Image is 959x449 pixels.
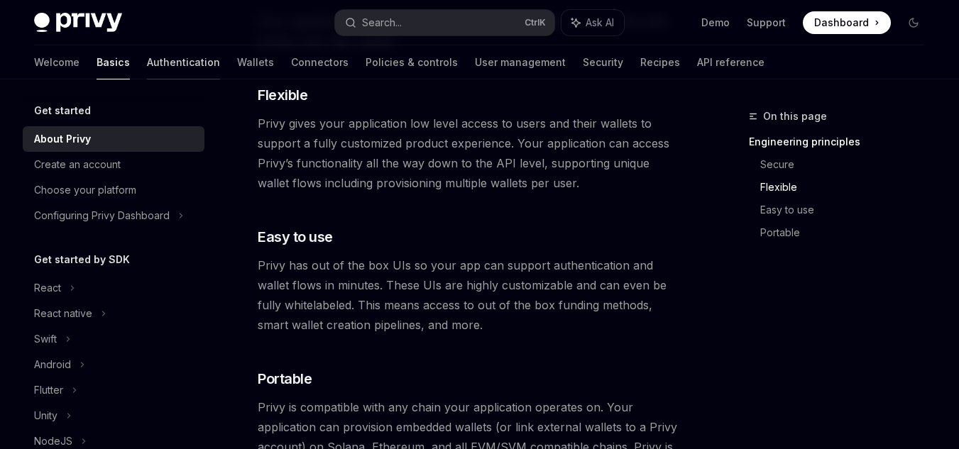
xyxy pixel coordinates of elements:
[23,126,204,152] a: About Privy
[561,10,624,35] button: Ask AI
[237,45,274,79] a: Wallets
[366,45,458,79] a: Policies & controls
[586,16,614,30] span: Ask AI
[34,279,61,296] div: React
[34,102,91,119] h5: Get started
[335,10,555,35] button: Search...CtrlK
[760,221,936,244] a: Portable
[34,305,92,322] div: React native
[97,45,130,79] a: Basics
[362,14,402,31] div: Search...
[258,227,333,247] span: Easy to use
[749,131,936,153] a: Engineering principles
[34,156,121,173] div: Create an account
[258,369,312,389] span: Portable
[291,45,349,79] a: Connectors
[34,131,91,148] div: About Privy
[640,45,680,79] a: Recipes
[34,182,136,199] div: Choose your platform
[34,382,63,399] div: Flutter
[34,45,80,79] a: Welcome
[803,11,891,34] a: Dashboard
[258,85,307,105] span: Flexible
[760,153,936,176] a: Secure
[763,108,827,125] span: On this page
[814,16,869,30] span: Dashboard
[34,331,57,348] div: Swift
[23,177,204,203] a: Choose your platform
[697,45,765,79] a: API reference
[147,45,220,79] a: Authentication
[34,356,71,373] div: Android
[747,16,786,30] a: Support
[475,45,566,79] a: User management
[583,45,623,79] a: Security
[525,17,546,28] span: Ctrl K
[258,255,684,335] span: Privy has out of the box UIs so your app can support authentication and wallet flows in minutes. ...
[701,16,730,30] a: Demo
[258,113,684,193] span: Privy gives your application low level access to users and their wallets to support a fully custo...
[760,176,936,199] a: Flexible
[34,251,130,268] h5: Get started by SDK
[34,407,57,424] div: Unity
[23,152,204,177] a: Create an account
[902,11,925,34] button: Toggle dark mode
[760,199,936,221] a: Easy to use
[34,13,122,33] img: dark logo
[34,207,170,224] div: Configuring Privy Dashboard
